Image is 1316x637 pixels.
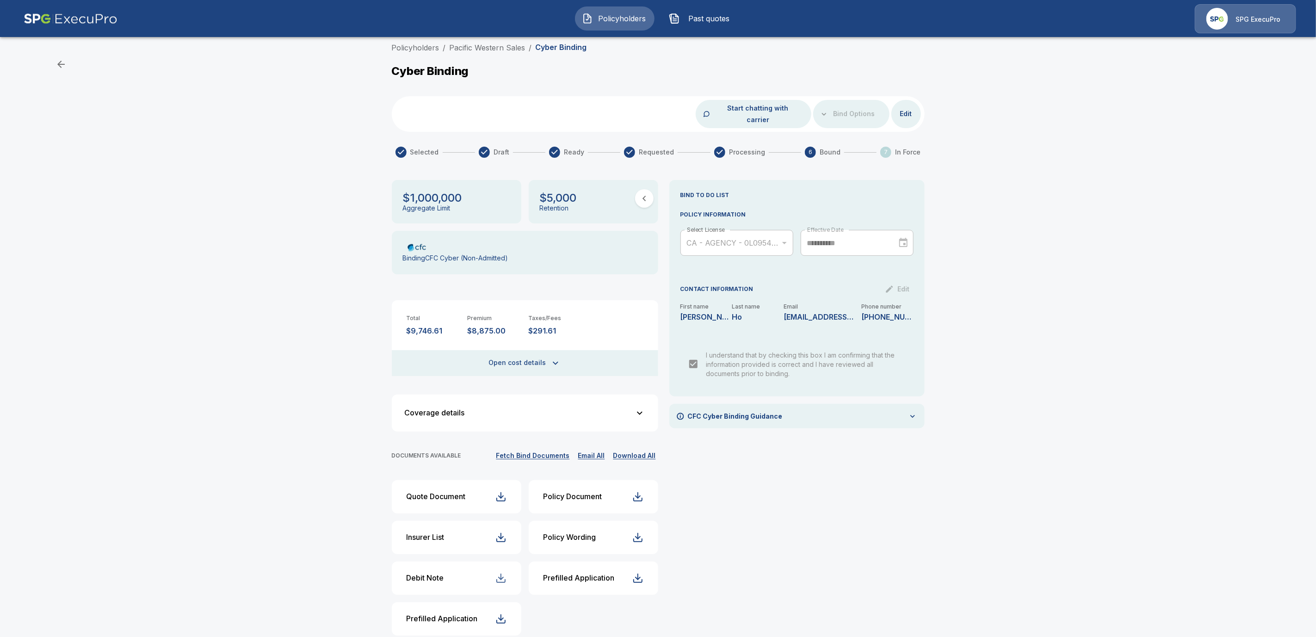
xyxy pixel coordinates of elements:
label: Effective Date [807,226,844,234]
label: Select License [687,226,725,234]
p: POLICY INFORMATION [680,210,914,219]
span: Policyholders [597,13,648,24]
button: Edit [891,105,921,123]
p: Taxes/Fees [529,315,582,322]
img: Carrier Logo [403,243,432,252]
p: $5,000 [540,191,577,204]
span: Ready [564,148,584,157]
span: Processing [729,148,765,157]
a: Agency IconSPG ExecuPro [1195,4,1296,33]
p: Total [407,315,460,322]
div: Insurer List [407,533,445,542]
div: Coverage details [405,409,634,417]
a: Policyholders [392,43,439,52]
button: Coverage details [397,400,653,426]
text: 6 [809,149,812,156]
button: Quote Document [392,480,521,513]
li: / [529,42,532,53]
p: $9,746.61 [407,327,460,335]
p: Jane [680,313,732,321]
p: $291.61 [529,327,582,335]
p: Premium [468,315,521,322]
li: / [443,42,446,53]
p: Cyber Binding [536,43,587,52]
span: Bound [820,148,840,157]
span: Selected [410,148,439,157]
button: Fetch Bind Documents [494,450,572,462]
p: Aggregate Limit [403,204,451,212]
text: 7 [884,149,888,156]
img: Policyholders Icon [582,13,593,24]
button: Start chatting with carrier [712,100,803,128]
button: Policy Document [529,480,658,513]
button: Download All [611,450,658,462]
button: Prefilled Application [392,602,521,636]
button: Debit Note [392,562,521,595]
p: SPG ExecuPro [1236,15,1280,24]
p: CFC Cyber Binding Guidance [688,411,783,421]
div: Debit Note [407,574,444,582]
p: DOCUMENTS AVAILABLE [392,452,461,459]
button: Past quotes IconPast quotes [662,6,741,31]
div: CA - AGENCY - 0L09546 - SPECIALTY PROGRAM GROUP LLC [680,230,793,256]
span: In Force [895,148,921,157]
span: Past quotes [684,13,735,24]
button: Policy Wording [529,521,658,554]
button: Open cost details [392,350,658,376]
p: BIND TO DO LIST [680,191,914,199]
button: Insurer List [392,521,521,554]
p: CONTACT INFORMATION [680,285,754,293]
p: janeh@gopwsproducts.com [784,313,854,321]
p: Last name [732,304,784,309]
img: Past quotes Icon [669,13,680,24]
nav: breadcrumb [392,42,587,53]
p: Cyber Binding [392,64,469,78]
p: Email [784,304,862,309]
div: Policy Wording [544,533,596,542]
span: I understand that by checking this box I am confirming that the information provided is correct a... [706,351,895,377]
a: Pacific Western Sales [450,43,525,52]
p: Ho [732,313,784,321]
p: $1,000,000 [403,191,462,204]
img: AA Logo [24,4,117,33]
div: Policy Document [544,492,602,501]
button: Email All [576,450,607,462]
p: $8,875.00 [468,327,521,335]
span: Draft [494,148,509,157]
p: 714-572-6745 [862,313,914,321]
p: Binding CFC Cyber (Non-Admitted) [403,254,508,262]
button: Policyholders IconPolicyholders [575,6,655,31]
p: First name [680,304,732,309]
div: Prefilled Application [544,574,615,582]
div: Prefilled Application [407,614,478,623]
p: Phone number [862,304,914,309]
button: Prefilled Application [529,562,658,595]
img: Agency Icon [1206,8,1228,30]
div: Quote Document [407,492,466,501]
span: Requested [639,148,674,157]
p: Retention [540,204,569,212]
